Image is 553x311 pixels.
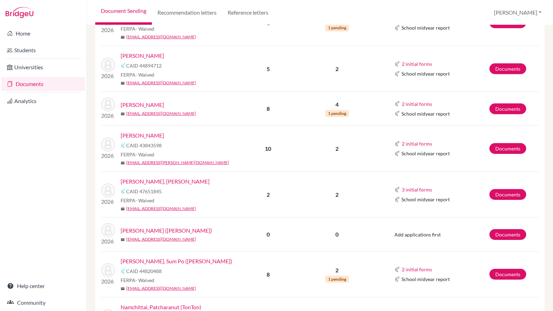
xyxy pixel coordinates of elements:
img: Common App logo [395,267,400,272]
button: 3 initial forms [401,186,432,194]
p: 2026 [101,277,115,286]
img: Li, Sum Po (Asher) [101,263,115,277]
img: Kwong, Jensen [101,184,115,197]
span: 1 pending [325,110,349,117]
span: FERPA [121,71,154,78]
span: School midyear report [401,110,450,117]
a: Documents [489,63,526,74]
p: 2026 [101,237,115,246]
img: Bridge-U [6,7,33,18]
span: - Waived [136,26,154,32]
a: [EMAIL_ADDRESS][DOMAIN_NAME] [126,34,196,40]
b: 8 [267,271,270,278]
b: 8 [267,105,270,112]
button: 2 initial forms [401,265,432,273]
a: [EMAIL_ADDRESS][DOMAIN_NAME] [126,285,196,291]
a: Documents [489,143,526,154]
span: mail [121,112,125,116]
span: School midyear report [401,275,450,283]
img: Common App logo [121,142,126,148]
span: mail [121,238,125,242]
span: CAID 44894712 [126,62,162,69]
p: 2026 [101,72,115,80]
a: [PERSON_NAME], [PERSON_NAME] [121,177,210,186]
a: [PERSON_NAME] [121,101,164,109]
p: 2026 [101,26,115,34]
img: Common App logo [121,268,126,274]
span: FERPA [121,197,154,204]
img: Common App logo [121,63,126,68]
span: - Waived [136,72,154,78]
span: FERPA [121,277,154,284]
p: 2026 [101,111,115,120]
a: Community [1,296,85,310]
img: Common App logo [395,71,400,77]
img: Common App logo [395,277,400,282]
span: 1 pending [325,24,349,31]
img: Common App logo [121,188,126,194]
b: 5 [267,65,270,72]
a: [EMAIL_ADDRESS][DOMAIN_NAME] [126,80,196,86]
span: mail [121,35,125,39]
p: 2 [297,191,377,199]
img: Common App logo [395,141,400,147]
img: Common App logo [395,151,400,156]
span: FERPA [121,151,154,158]
a: Documents [1,77,85,91]
span: School midyear report [401,70,450,77]
img: Common App logo [395,111,400,116]
span: Add applications first [395,232,441,238]
span: School midyear report [401,196,450,203]
a: [PERSON_NAME] ([PERSON_NAME]) [121,226,212,235]
a: Help center [1,279,85,293]
a: [EMAIL_ADDRESS][PERSON_NAME][DOMAIN_NAME] [126,160,229,166]
span: FERPA [121,25,154,32]
span: - Waived [136,151,154,157]
span: mail [121,161,125,165]
p: 4 [297,100,377,109]
span: 1 pending [325,276,349,283]
img: Common App logo [395,187,400,193]
button: [PERSON_NAME] [491,6,545,19]
img: Lam, Kwan Shek (Austin) [101,223,115,237]
p: 2026 [101,197,115,206]
span: mail [121,287,125,291]
a: [EMAIL_ADDRESS][DOMAIN_NAME] [126,110,196,117]
span: CAID 47651845 [126,188,162,195]
a: Documents [489,229,526,240]
p: 2026 [101,151,115,160]
img: Griffin, Kian [101,58,115,72]
span: School midyear report [401,24,450,31]
span: - Waived [136,197,154,203]
a: Documents [489,103,526,114]
span: School midyear report [401,150,450,157]
b: 1 [267,20,270,26]
img: Common App logo [395,61,400,67]
a: Universities [1,60,85,74]
a: Documents [489,269,526,280]
p: 0 [297,230,377,239]
b: 0 [267,231,270,238]
img: Common App logo [395,25,400,31]
p: 2 [297,266,377,274]
span: CAID 44820488 [126,267,162,275]
p: 2 [297,65,377,73]
img: Hall, Felix [101,98,115,111]
img: Hammerson-Jones, William [101,138,115,151]
span: - Waived [136,277,154,283]
b: 10 [265,145,271,152]
button: 2 initial forms [401,100,432,108]
a: Analytics [1,94,85,108]
b: 2 [267,191,270,198]
button: 2 initial forms [401,60,432,68]
a: [EMAIL_ADDRESS][DOMAIN_NAME] [126,236,196,242]
span: mail [121,81,125,85]
img: Common App logo [395,197,400,202]
a: [PERSON_NAME] [121,52,164,60]
a: Home [1,26,85,40]
img: Common App logo [395,101,400,107]
a: Documents [489,189,526,200]
button: 2 initial forms [401,140,432,148]
a: Students [1,43,85,57]
p: 2 [297,145,377,153]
